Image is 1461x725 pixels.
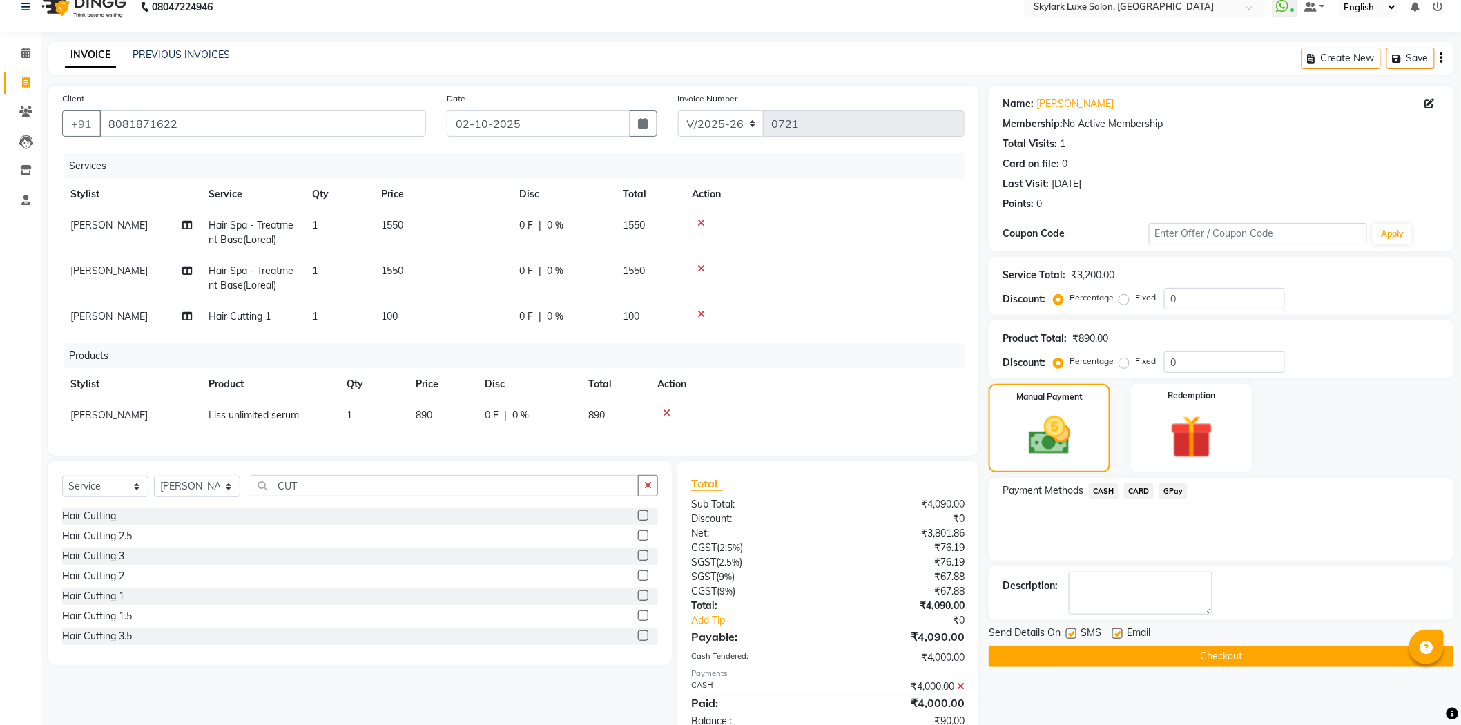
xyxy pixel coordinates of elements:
[62,569,124,583] div: Hair Cutting 2
[62,369,200,400] th: Stylist
[615,179,684,210] th: Total
[62,629,132,644] div: Hair Cutting 3.5
[64,153,975,179] div: Services
[1003,331,1067,346] div: Product Total:
[828,628,975,645] div: ₹4,090.00
[547,264,563,278] span: 0 %
[1016,412,1084,460] img: _cash.svg
[649,369,965,400] th: Action
[1003,117,1440,131] div: No Active Membership
[1016,391,1083,403] label: Manual Payment
[1070,291,1114,304] label: Percentage
[539,218,541,233] span: |
[539,309,541,324] span: |
[1052,177,1081,191] div: [DATE]
[691,476,723,491] span: Total
[691,668,965,679] div: Payments
[519,218,533,233] span: 0 F
[1089,483,1119,499] span: CASH
[65,43,116,68] a: INVOICE
[989,646,1454,667] button: Checkout
[62,529,132,543] div: Hair Cutting 2.5
[623,310,639,322] span: 100
[681,695,828,711] div: Paid:
[519,309,533,324] span: 0 F
[99,110,426,137] input: Search by Name/Mobile/Email/Code
[70,409,148,421] span: [PERSON_NAME]
[251,475,639,496] input: Search or Scan
[1036,97,1114,111] a: [PERSON_NAME]
[691,585,717,597] span: CGST
[312,310,318,322] span: 1
[1003,137,1057,151] div: Total Visits:
[1135,291,1156,304] label: Fixed
[681,541,828,555] div: ( )
[209,310,271,322] span: Hair Cutting 1
[312,264,318,277] span: 1
[381,219,403,231] span: 1550
[1003,97,1034,111] div: Name:
[70,264,148,277] span: [PERSON_NAME]
[1003,268,1065,282] div: Service Total:
[62,509,116,523] div: Hair Cutting
[511,179,615,210] th: Disc
[1127,626,1150,643] span: Email
[1003,483,1083,498] span: Payment Methods
[62,549,124,563] div: Hair Cutting 3
[853,613,976,628] div: ₹0
[1036,197,1042,211] div: 0
[1003,157,1059,171] div: Card on file:
[62,589,124,603] div: Hair Cutting 1
[373,179,511,210] th: Price
[828,555,975,570] div: ₹76.19
[381,264,403,277] span: 1550
[1003,356,1045,370] div: Discount:
[719,571,732,582] span: 9%
[447,93,465,105] label: Date
[1386,48,1435,69] button: Save
[519,264,533,278] span: 0 F
[200,369,338,400] th: Product
[547,218,563,233] span: 0 %
[684,179,965,210] th: Action
[209,409,299,421] span: Liss unlimited serum
[1081,626,1101,643] span: SMS
[681,526,828,541] div: Net:
[312,219,318,231] span: 1
[200,179,304,210] th: Service
[588,409,605,421] span: 890
[1168,389,1216,402] label: Redemption
[1003,579,1058,593] div: Description:
[70,310,148,322] span: [PERSON_NAME]
[485,408,499,423] span: 0 F
[1159,483,1188,499] span: GPay
[209,219,293,246] span: Hair Spa - Treatment Base(Loreal)
[681,650,828,665] div: Cash Tendered:
[347,409,352,421] span: 1
[381,310,398,322] span: 100
[1373,224,1412,244] button: Apply
[62,93,84,105] label: Client
[64,343,975,369] div: Products
[1003,177,1049,191] div: Last Visit:
[62,110,101,137] button: +91
[681,613,853,628] a: Add Tip
[828,570,975,584] div: ₹67.88
[70,219,148,231] span: [PERSON_NAME]
[719,557,739,568] span: 2.5%
[133,48,230,61] a: PREVIOUS INVOICES
[1070,355,1114,367] label: Percentage
[1003,226,1148,241] div: Coupon Code
[681,679,828,694] div: CASH
[1135,355,1156,367] label: Fixed
[338,369,407,400] th: Qty
[623,264,645,277] span: 1550
[512,408,529,423] span: 0 %
[719,542,740,553] span: 2.5%
[681,570,828,584] div: ( )
[828,650,975,665] div: ₹4,000.00
[62,609,132,623] div: Hair Cutting 1.5
[678,93,738,105] label: Invoice Number
[1003,292,1045,307] div: Discount:
[691,541,717,554] span: CGST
